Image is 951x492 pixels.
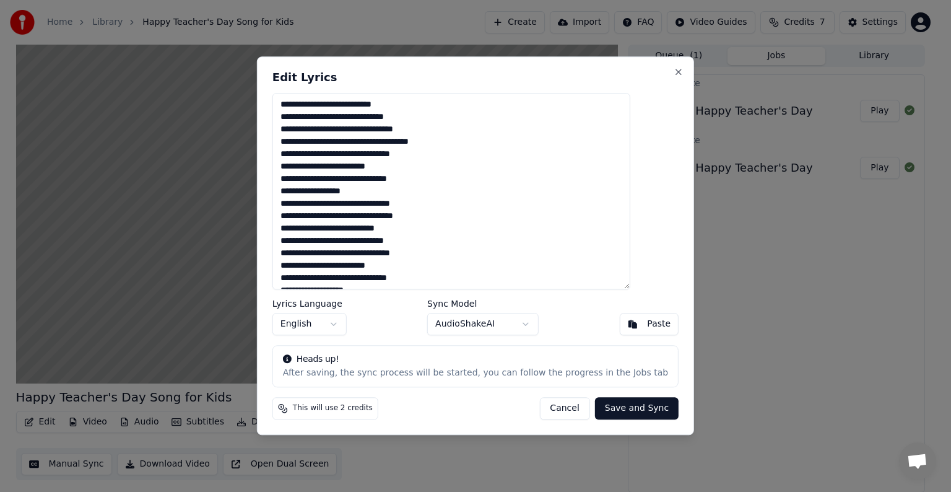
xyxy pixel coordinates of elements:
button: Paste [619,314,679,336]
label: Sync Model [427,300,539,309]
button: Save and Sync [595,398,679,420]
label: Lyrics Language [272,300,347,309]
div: Paste [647,318,671,331]
span: This will use 2 credits [293,404,373,414]
button: Cancel [539,398,589,420]
h2: Edit Lyrics [272,72,679,83]
div: Heads up! [283,354,668,366]
div: After saving, the sync process will be started, you can follow the progress in the Jobs tab [283,367,668,380]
